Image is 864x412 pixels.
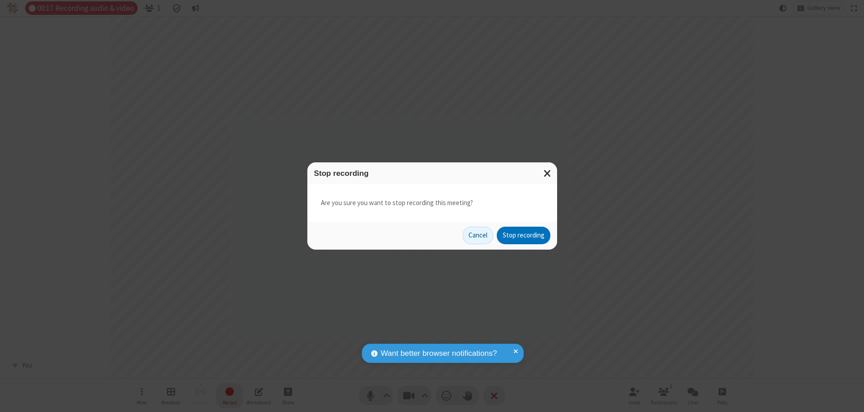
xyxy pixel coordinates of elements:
h3: Stop recording [314,169,550,178]
button: Close modal [538,162,557,184]
div: Are you sure you want to stop recording this meeting? [307,184,557,222]
button: Stop recording [497,227,550,245]
span: Want better browser notifications? [381,348,497,359]
button: Cancel [463,227,493,245]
